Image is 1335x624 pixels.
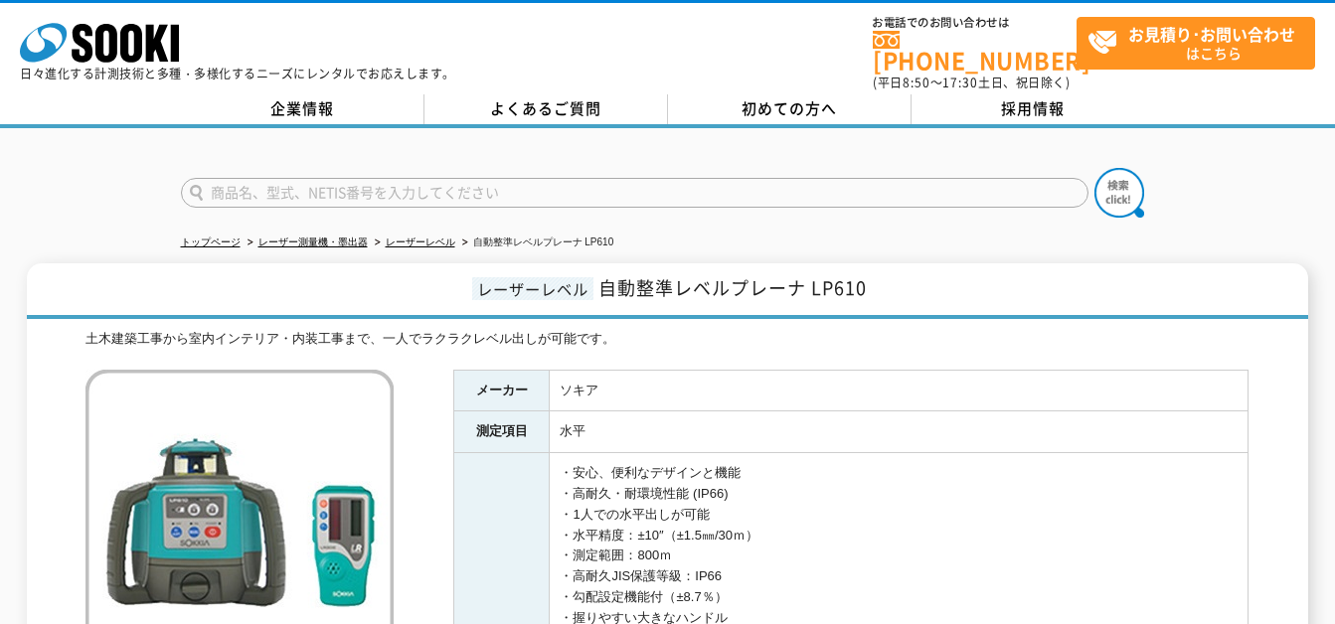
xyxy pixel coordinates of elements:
[20,68,455,79] p: 日々進化する計測技術と多種・多様化するニーズにレンタルでお応えします。
[550,370,1249,411] td: ソキア
[181,178,1088,208] input: 商品名、型式、NETIS番号を入力してください
[903,74,930,91] span: 8:50
[1094,168,1144,218] img: btn_search.png
[873,31,1077,72] a: [PHONE_NUMBER]
[454,370,550,411] th: メーカー
[742,97,837,119] span: 初めての方へ
[458,233,614,253] li: 自動整準レベルプレーナ LP610
[85,329,1249,350] div: 土木建築工事から室内インテリア・内装工事まで、一人でラクラクレベル出しが可能です。
[873,74,1070,91] span: (平日 ～ 土日、祝日除く)
[1087,18,1314,68] span: はこちら
[454,411,550,453] th: 測定項目
[668,94,912,124] a: 初めての方へ
[942,74,978,91] span: 17:30
[1128,22,1295,46] strong: お見積り･お問い合わせ
[873,17,1077,29] span: お電話でのお問い合わせは
[912,94,1155,124] a: 採用情報
[424,94,668,124] a: よくあるご質問
[386,236,455,247] a: レーザーレベル
[181,94,424,124] a: 企業情報
[181,236,241,247] a: トップページ
[598,274,867,301] span: 自動整準レベルプレーナ LP610
[1077,17,1315,70] a: お見積り･お問い合わせはこちら
[258,236,368,247] a: レーザー測量機・墨出器
[472,277,593,300] span: レーザーレベル
[550,411,1249,453] td: 水平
